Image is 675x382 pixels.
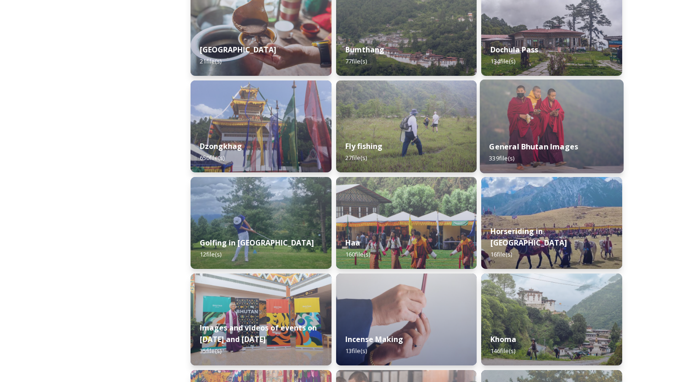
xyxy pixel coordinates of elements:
strong: Images and videos of events on [DATE] and [DATE] [200,323,317,344]
span: 134 file(s) [490,57,515,65]
span: 35 file(s) [200,347,221,355]
img: IMG_0877.jpeg [191,177,332,269]
strong: General Bhutan Images [489,142,579,152]
img: Haa%2520Summer%2520Festival1.jpeg [336,177,477,269]
img: A%2520guest%2520with%2520new%2520signage%2520at%2520the%2520airport.jpeg [191,274,332,365]
span: 27 file(s) [345,154,367,162]
span: 160 file(s) [345,250,370,258]
span: 21 file(s) [200,57,221,65]
span: 146 file(s) [490,347,515,355]
img: Khoma%2520130723%2520by%2520Amp%2520Sripimanwat-7.jpg [481,274,622,365]
strong: Dzongkhag [200,141,242,151]
span: 339 file(s) [489,154,515,162]
img: MarcusWestbergBhutanHiRes-23.jpg [480,80,624,173]
img: _SCH5631.jpg [336,274,477,365]
span: 16 file(s) [490,250,512,258]
img: Horseriding%2520in%2520Bhutan2.JPG [481,177,622,269]
span: 12 file(s) [200,250,221,258]
img: by%2520Ugyen%2520Wangchuk14.JPG [336,80,477,172]
strong: Haa [345,238,360,248]
strong: Horseriding in [GEOGRAPHIC_DATA] [490,226,567,248]
img: Festival%2520Header.jpg [191,80,332,172]
strong: Bumthang [345,45,384,55]
strong: Fly fishing [345,141,382,151]
strong: Dochula Pass [490,45,538,55]
span: 13 file(s) [345,347,367,355]
strong: Khoma [490,334,516,344]
strong: Incense Making [345,334,403,344]
span: 650 file(s) [200,154,225,162]
span: 77 file(s) [345,57,367,65]
strong: [GEOGRAPHIC_DATA] [200,45,276,55]
strong: Golfing in [GEOGRAPHIC_DATA] [200,238,314,248]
